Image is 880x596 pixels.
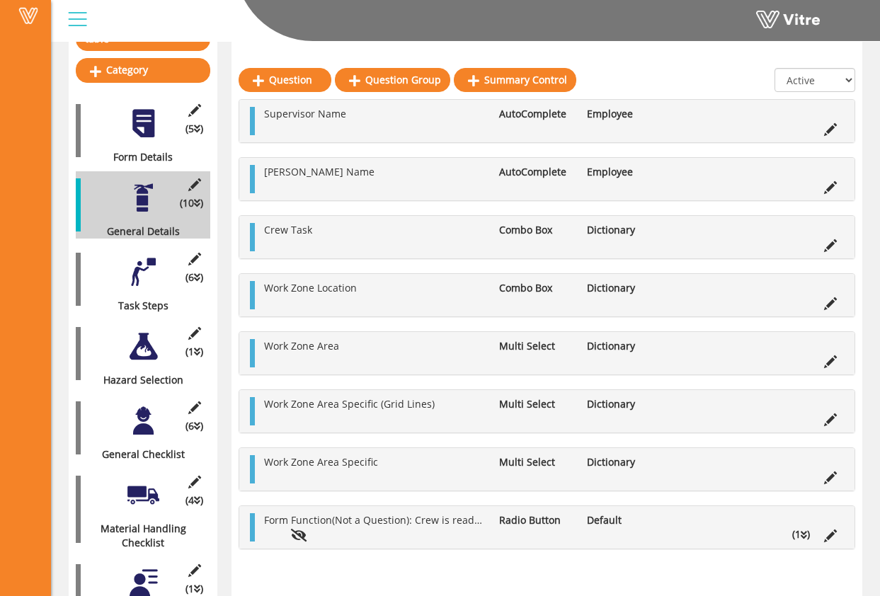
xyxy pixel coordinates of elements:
[580,223,668,237] li: Dictionary
[492,455,580,469] li: Multi Select
[76,224,200,239] div: General Details
[580,513,668,527] li: Default
[185,270,203,285] span: (6 )
[580,339,668,353] li: Dictionary
[180,196,203,210] span: (10 )
[264,397,435,411] span: Work Zone Area Specific (Grid Lines)
[785,527,817,541] li: (1 )
[76,58,210,82] a: Category
[264,107,346,120] span: Supervisor Name
[492,107,580,121] li: AutoComplete
[185,419,203,433] span: (6 )
[264,339,339,353] span: Work Zone Area
[76,522,200,550] div: Material Handling Checklist
[580,397,668,411] li: Dictionary
[335,68,450,92] a: Question Group
[264,223,312,236] span: Crew Task
[492,165,580,179] li: AutoComplete
[76,447,200,462] div: General Checklist
[185,582,203,596] span: (1 )
[492,513,580,527] li: Radio Button
[264,513,514,527] span: Form Function(Not a Question): Crew is ready to sign
[264,281,357,294] span: Work Zone Location
[492,339,580,353] li: Multi Select
[185,122,203,136] span: (5 )
[580,281,668,295] li: Dictionary
[76,150,200,164] div: Form Details
[239,68,331,92] a: Question
[492,397,580,411] li: Multi Select
[264,165,375,178] span: [PERSON_NAME] Name
[580,165,668,179] li: Employee
[580,107,668,121] li: Employee
[76,299,200,313] div: Task Steps
[264,455,378,469] span: Work Zone Area Specific
[580,455,668,469] li: Dictionary
[492,281,580,295] li: Combo Box
[76,373,200,387] div: Hazard Selection
[454,68,576,92] a: Summary Control
[185,493,203,508] span: (4 )
[185,345,203,359] span: (1 )
[492,223,580,237] li: Combo Box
